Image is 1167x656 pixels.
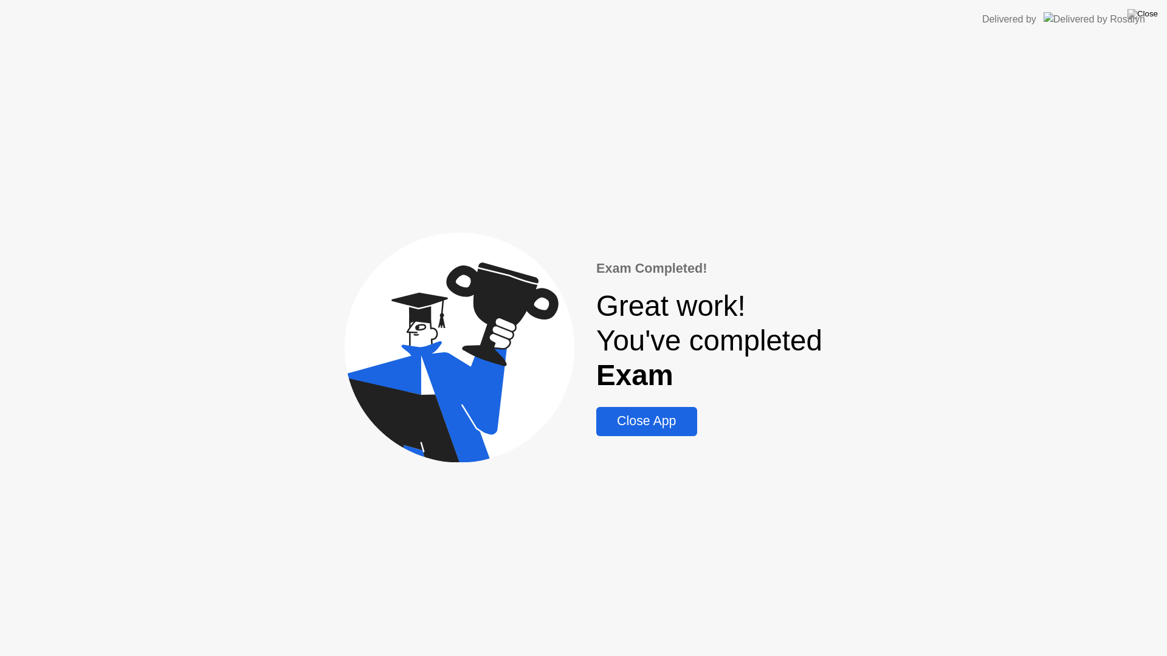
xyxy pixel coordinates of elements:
div: Delivered by [982,12,1036,27]
img: Close [1127,9,1158,19]
div: Close App [600,414,693,429]
button: Close App [596,407,697,436]
img: Delivered by Rosalyn [1044,12,1145,26]
b: Exam [596,359,673,391]
div: Great work! You've completed [596,289,822,392]
div: Exam Completed! [596,259,822,278]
